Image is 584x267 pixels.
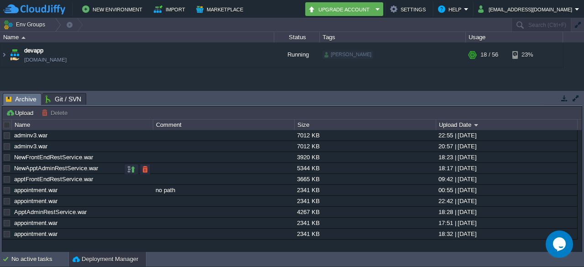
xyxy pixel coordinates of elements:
div: Upload Date [437,120,577,130]
div: 18:32 | [DATE] [436,229,577,239]
button: [EMAIL_ADDRESS][DOMAIN_NAME] [478,4,575,15]
span: Archive [6,94,36,105]
div: Status [275,32,319,42]
span: Git / SVN [46,94,81,105]
div: No active tasks [11,252,68,267]
a: appointment.war [14,220,57,226]
button: Settings [390,4,428,15]
div: 22:55 | [DATE] [436,130,577,141]
a: adminv3.war [14,143,47,150]
div: 18:23 | [DATE] [436,152,577,162]
button: Help [438,4,464,15]
div: 5344 KB [295,163,435,173]
a: NewApptAdminRestService.war [14,165,98,172]
div: 4267 KB [295,207,435,217]
a: ApptAdminRestService.war [14,209,87,215]
a: appointment.war [14,187,57,194]
button: Marketplace [196,4,246,15]
img: AMDAwAAAACH5BAEAAAAALAAAAAABAAEAAAICRAEAOw== [21,37,26,39]
div: 17:51 | [DATE] [436,218,577,228]
a: NewFrontEndRestService.war [14,154,93,161]
div: 23% [512,42,542,67]
div: 18 / 56 [480,42,498,67]
div: Name [1,32,274,42]
div: 22:42 | [DATE] [436,196,577,206]
div: 7012 KB [295,130,435,141]
div: Name [12,120,153,130]
a: appointment.war [14,230,57,237]
a: [DOMAIN_NAME] [24,55,67,64]
a: adminv3.war [14,132,47,139]
div: 3920 KB [295,152,435,162]
div: 2341 KB [295,229,435,239]
div: 2341 KB [295,185,435,195]
div: Tags [320,32,465,42]
img: CloudJiffy [3,4,65,15]
button: Delete [42,109,70,117]
div: no path [153,185,294,195]
div: 09:42 | [DATE] [436,174,577,184]
img: AMDAwAAAACH5BAEAAAAALAAAAAABAAEAAAICRAEAOw== [0,42,8,67]
div: Comment [154,120,294,130]
div: 20:57 | [DATE] [436,141,577,152]
div: Running [274,42,320,67]
div: 7012 KB [295,141,435,152]
button: Import [154,4,188,15]
div: 2341 KB [295,218,435,228]
a: devapp [24,46,43,55]
div: Usage [466,32,563,42]
button: Upgrade Account [308,4,373,15]
div: 00:55 | [DATE] [436,185,577,195]
div: 18:28 | [DATE] [436,207,577,217]
button: Env Groups [3,18,48,31]
img: AMDAwAAAACH5BAEAAAAALAAAAAABAAEAAAICRAEAOw== [8,42,21,67]
div: 2341 KB [295,196,435,206]
a: apptFrontEndRestService.war [14,176,93,183]
button: New Environment [82,4,145,15]
div: Size [295,120,436,130]
div: [PERSON_NAME] [323,51,373,59]
button: Upload [6,109,36,117]
button: Deployment Manager [73,255,138,264]
div: 3665 KB [295,174,435,184]
a: appointment.war [14,198,57,204]
div: 18:17 | [DATE] [436,163,577,173]
iframe: chat widget [546,230,575,258]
